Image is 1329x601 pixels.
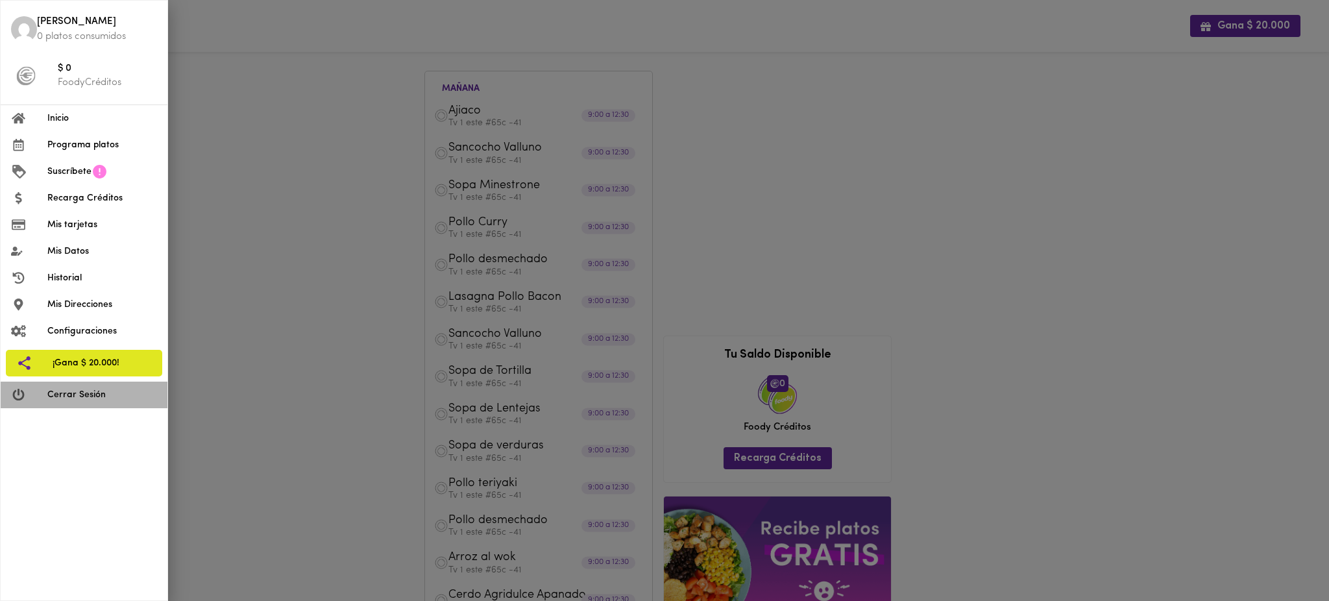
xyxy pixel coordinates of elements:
span: Mis Datos [47,245,157,258]
span: $ 0 [58,62,157,77]
span: Programa platos [47,138,157,152]
span: Recarga Créditos [47,191,157,205]
iframe: Messagebird Livechat Widget [1254,526,1316,588]
span: Suscríbete [47,165,91,178]
img: foody-creditos-black.png [16,66,36,86]
span: Historial [47,271,157,285]
span: Inicio [47,112,157,125]
span: Mis Direcciones [47,298,157,312]
span: [PERSON_NAME] [37,15,157,30]
span: Cerrar Sesión [47,388,157,402]
span: ¡Gana $ 20.000! [53,356,152,370]
p: 0 platos consumidos [37,30,157,43]
span: Configuraciones [47,325,157,338]
p: FoodyCréditos [58,76,157,90]
span: Mis tarjetas [47,218,157,232]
